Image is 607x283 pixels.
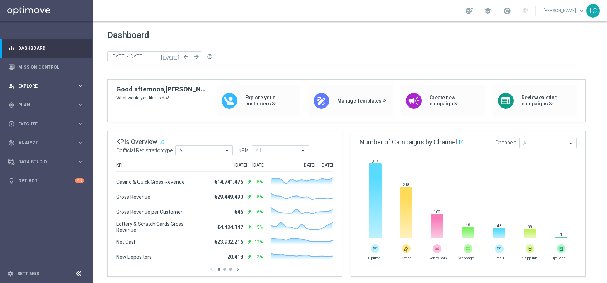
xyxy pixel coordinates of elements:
i: play_circle_outline [8,121,15,127]
div: Plan [8,102,77,108]
i: keyboard_arrow_right [77,83,84,89]
div: Dashboard [8,39,84,58]
div: Analyze [8,140,77,146]
i: keyboard_arrow_right [77,158,84,165]
div: +10 [75,178,84,183]
i: keyboard_arrow_right [77,139,84,146]
div: Explore [8,83,77,89]
i: settings [7,270,14,277]
a: Dashboard [18,39,84,58]
i: keyboard_arrow_right [77,101,84,108]
i: person_search [8,83,15,89]
button: Mission Control [8,64,84,70]
button: Data Studio keyboard_arrow_right [8,159,84,165]
button: person_search Explore keyboard_arrow_right [8,83,84,89]
button: track_changes Analyze keyboard_arrow_right [8,140,84,146]
div: Execute [8,121,77,127]
span: Explore [18,84,77,88]
div: LC [586,4,600,18]
a: Optibot [18,171,75,190]
i: keyboard_arrow_right [77,120,84,127]
span: Plan [18,103,77,107]
button: gps_fixed Plan keyboard_arrow_right [8,102,84,108]
span: Execute [18,122,77,126]
i: track_changes [8,140,15,146]
div: Mission Control [8,58,84,76]
button: lightbulb Optibot +10 [8,178,84,184]
button: equalizer Dashboard [8,45,84,51]
i: equalizer [8,45,15,51]
div: Data Studio [8,159,77,165]
a: [PERSON_NAME]keyboard_arrow_down [543,5,586,16]
a: Mission Control [18,58,84,76]
span: keyboard_arrow_down [578,7,586,15]
span: Data Studio [18,160,77,164]
button: play_circle_outline Execute keyboard_arrow_right [8,121,84,127]
i: gps_fixed [8,102,15,108]
i: lightbulb [8,178,15,184]
span: school [484,7,492,15]
a: Settings [17,272,39,276]
div: Optibot [8,171,84,190]
span: Analyze [18,141,77,145]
